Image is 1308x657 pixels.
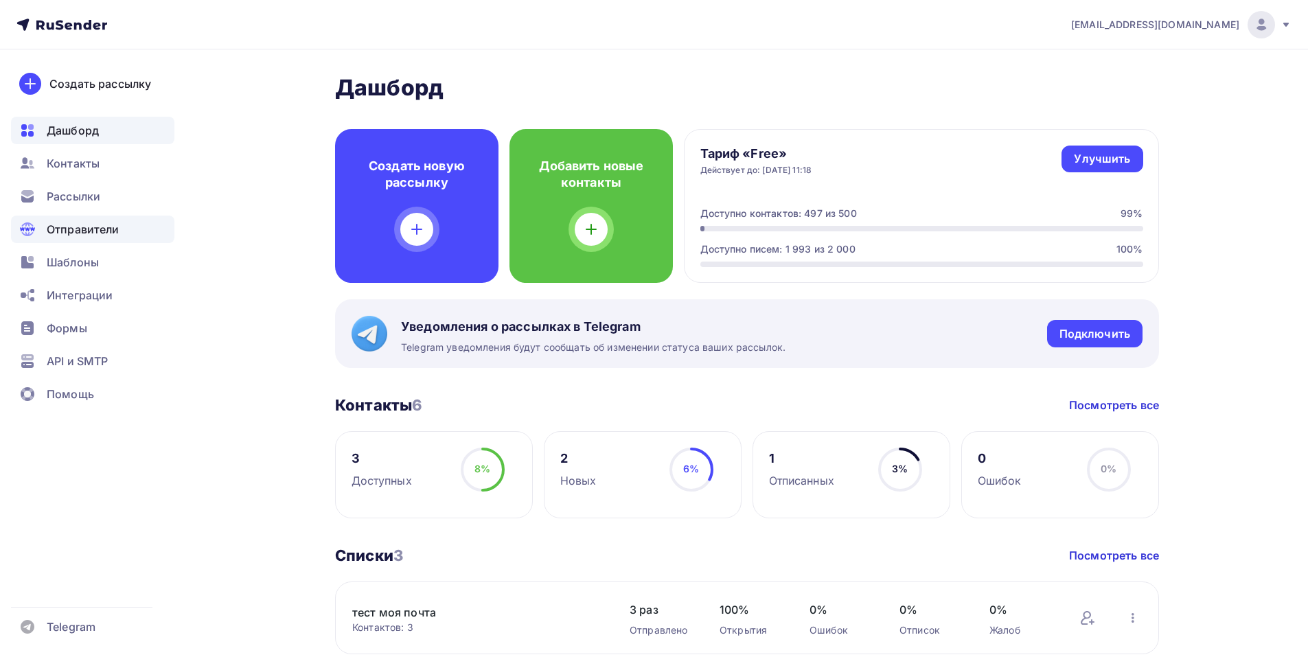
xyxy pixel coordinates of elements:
span: 3 [393,546,403,564]
span: [EMAIL_ADDRESS][DOMAIN_NAME] [1071,18,1239,32]
span: Уведомления о рассылках в Telegram [401,319,785,335]
span: Контакты [47,155,100,172]
span: Помощь [47,386,94,402]
div: 100% [1116,242,1143,256]
span: Telegram [47,619,95,635]
div: Подключить [1059,326,1130,342]
a: Отправители [11,216,174,243]
div: 99% [1121,207,1143,220]
h4: Добавить новые контакты [531,158,651,191]
span: Формы [47,320,87,336]
div: Доступно писем: 1 993 из 2 000 [700,242,856,256]
span: 0% [810,601,872,618]
span: 0% [899,601,962,618]
h3: Контакты [335,395,422,415]
div: Доступно контактов: 497 из 500 [700,207,857,220]
span: Отправители [47,221,119,238]
span: 0% [989,601,1052,618]
a: [EMAIL_ADDRESS][DOMAIN_NAME] [1071,11,1292,38]
h4: Создать новую рассылку [357,158,477,191]
div: 0 [978,450,1022,467]
h2: Дашборд [335,74,1159,102]
div: Ошибок [810,623,872,637]
div: 3 [352,450,412,467]
span: 8% [474,463,490,474]
span: Интеграции [47,287,113,303]
div: 2 [560,450,597,467]
span: Рассылки [47,188,100,205]
span: 3 раз [630,601,692,618]
span: API и SMTP [47,353,108,369]
span: 0% [1101,463,1116,474]
span: Шаблоны [47,254,99,270]
div: Действует до: [DATE] 11:18 [700,165,812,176]
a: Формы [11,314,174,342]
div: Открытия [720,623,782,637]
a: Контакты [11,150,174,177]
div: Создать рассылку [49,76,151,92]
div: Улучшить [1074,151,1130,167]
div: Жалоб [989,623,1052,637]
div: Доступных [352,472,412,489]
div: 1 [769,450,834,467]
div: Новых [560,472,597,489]
div: Отписок [899,623,962,637]
h3: Списки [335,546,403,565]
a: Рассылки [11,183,174,210]
span: 6 [412,396,422,414]
a: тест моя почта [352,604,586,621]
div: Отправлено [630,623,692,637]
div: Ошибок [978,472,1022,489]
span: 6% [683,463,699,474]
a: Посмотреть все [1069,397,1159,413]
div: Контактов: 3 [352,621,602,634]
a: Шаблоны [11,249,174,276]
span: 100% [720,601,782,618]
span: Telegram уведомления будут сообщать об изменении статуса ваших рассылок. [401,341,785,354]
span: Дашборд [47,122,99,139]
span: 3% [892,463,908,474]
a: Посмотреть все [1069,547,1159,564]
a: Дашборд [11,117,174,144]
h4: Тариф «Free» [700,146,812,162]
div: Отписанных [769,472,834,489]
